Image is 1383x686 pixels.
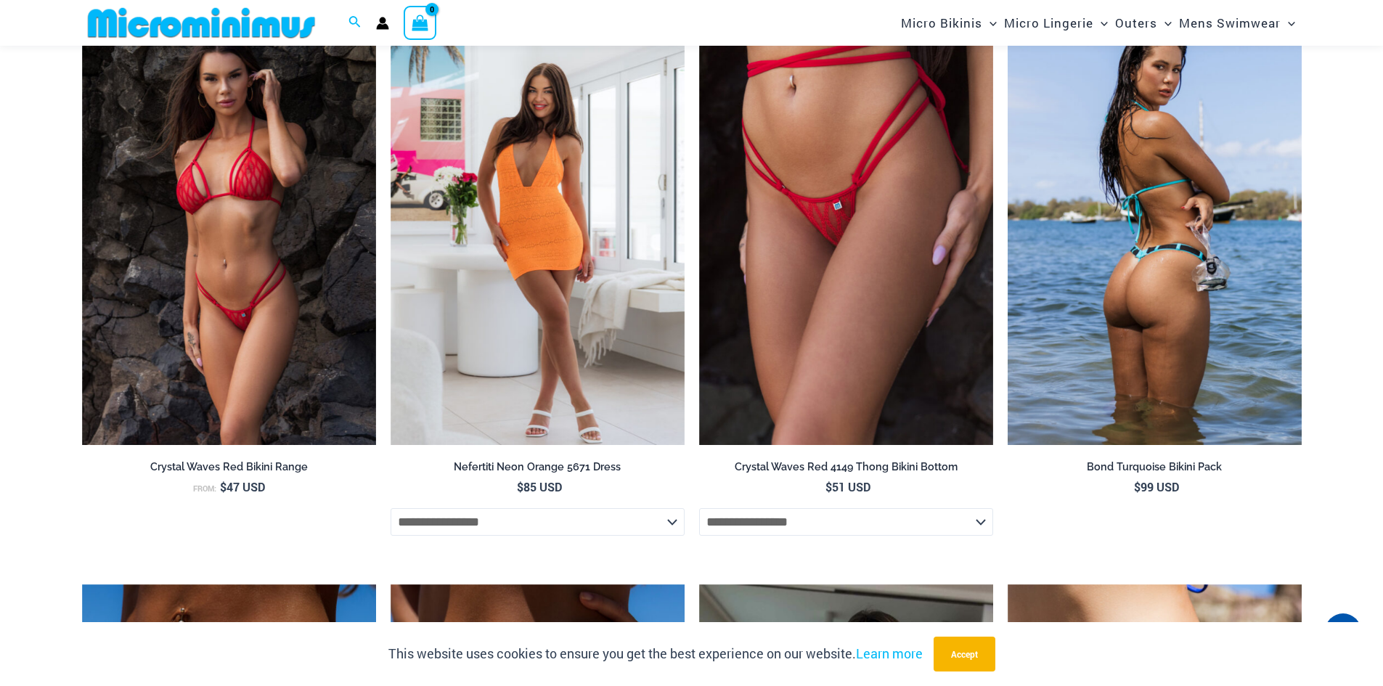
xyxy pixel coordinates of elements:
span: From: [193,483,216,494]
img: MM SHOP LOGO FLAT [82,7,321,39]
a: View Shopping Cart, empty [404,6,437,39]
h2: Crystal Waves Red 4149 Thong Bikini Bottom [699,460,993,474]
span: $ [517,479,523,494]
span: Menu Toggle [1281,4,1295,41]
span: Mens Swimwear [1179,4,1281,41]
img: Crystal Waves 4149 Thong 01 [699,4,993,445]
span: $ [220,479,227,494]
bdi: 47 USD [220,479,265,494]
a: Nefertiti Neon Orange 5671 Dress [391,460,685,479]
a: Mens SwimwearMenu ToggleMenu Toggle [1175,4,1299,41]
a: Micro LingerieMenu ToggleMenu Toggle [1000,4,1111,41]
button: Accept [934,637,995,671]
span: Menu Toggle [1093,4,1108,41]
span: Micro Lingerie [1004,4,1093,41]
a: Crystal Waves 305 Tri Top 4149 Thong 02Crystal Waves 305 Tri Top 4149 Thong 01Crystal Waves 305 T... [82,4,376,445]
span: $ [1134,479,1141,494]
span: Micro Bikinis [901,4,982,41]
a: Learn more [856,645,923,662]
span: $ [825,479,832,494]
a: Nefertiti Neon Orange 5671 Dress 01Nefertiti Neon Orange 5671 Dress 02Nefertiti Neon Orange 5671 ... [391,4,685,445]
bdi: 99 USD [1134,479,1179,494]
h2: Nefertiti Neon Orange 5671 Dress [391,460,685,474]
bdi: 85 USD [517,479,562,494]
h2: Bond Turquoise Bikini Pack [1008,460,1302,474]
a: Crystal Waves Red 4149 Thong Bikini Bottom [699,460,993,479]
a: Bond Turquoise Bikini Pack [1008,460,1302,479]
span: Menu Toggle [1157,4,1172,41]
h2: Crystal Waves Red Bikini Range [82,460,376,474]
nav: Site Navigation [895,2,1302,44]
img: Nefertiti Neon Orange 5671 Dress 01 [391,4,685,445]
a: Crystal Waves 4149 Thong 01Crystal Waves 305 Tri Top 4149 Thong 01Crystal Waves 305 Tri Top 4149 ... [699,4,993,445]
span: Menu Toggle [982,4,997,41]
a: Crystal Waves Red Bikini Range [82,460,376,479]
p: This website uses cookies to ensure you get the best experience on our website. [388,643,923,665]
a: OutersMenu ToggleMenu Toggle [1111,4,1175,41]
bdi: 51 USD [825,479,870,494]
img: Crystal Waves 305 Tri Top 4149 Thong 02 [82,4,376,445]
a: Micro BikinisMenu ToggleMenu Toggle [897,4,1000,41]
a: Search icon link [348,14,362,33]
img: Bond Turquoise 312 Top 492 Bottom 03 [1008,4,1302,445]
span: Outers [1115,4,1157,41]
a: Bond Turquoise 312 Top 492 Bottom 02Bond Turquoise 312 Top 492 Bottom 03Bond Turquoise 312 Top 49... [1008,4,1302,445]
a: Account icon link [376,17,389,30]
